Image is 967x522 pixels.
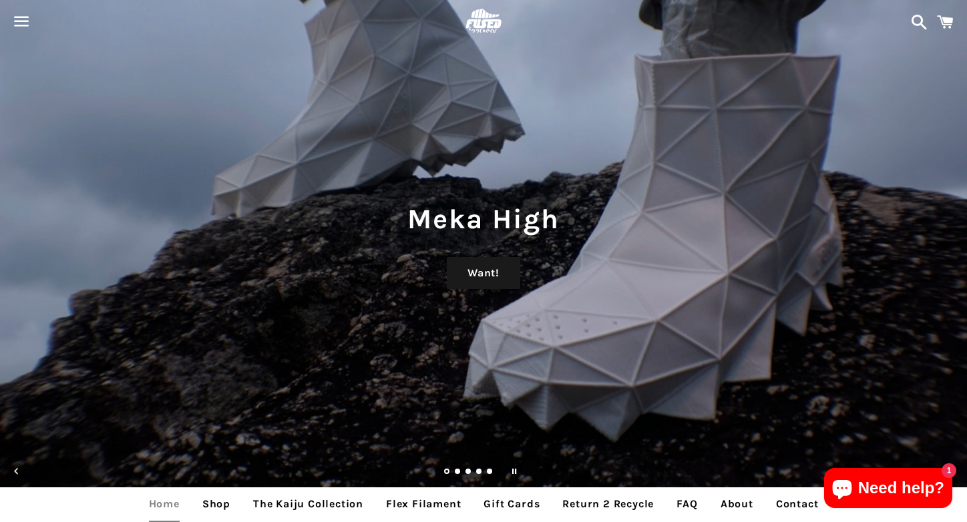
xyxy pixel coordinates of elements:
a: FAQ [666,487,707,521]
a: Load slide 5 [487,469,494,476]
a: Contact [766,487,829,521]
button: Next slide [936,457,965,486]
a: Flex Filament [376,487,471,521]
a: Load slide 4 [476,469,483,476]
inbox-online-store-chat: Shopify online store chat [820,468,956,511]
a: Want! [447,257,520,289]
a: Load slide 3 [465,469,472,476]
a: Home [139,487,190,521]
a: About [711,487,763,521]
a: The Kaiju Collection [243,487,373,521]
button: Pause slideshow [500,457,529,486]
a: Return 2 Recycle [552,487,664,521]
a: Slide 1, current [444,469,451,476]
button: Previous slide [2,457,31,486]
a: Load slide 2 [455,469,461,476]
a: Shop [192,487,240,521]
h1: Meka High [13,200,954,238]
a: Gift Cards [473,487,550,521]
